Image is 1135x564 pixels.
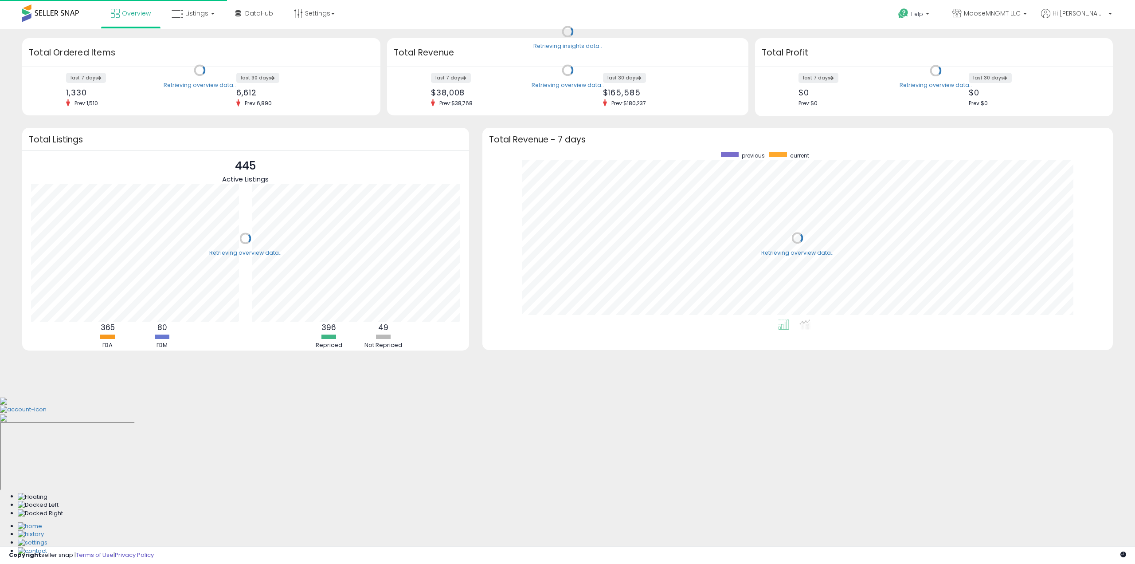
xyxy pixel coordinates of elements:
div: Retrieving overview data.. [209,249,282,257]
span: Help [911,10,923,18]
img: Contact [18,547,47,556]
span: MooseMNGMT LLC [964,9,1021,18]
img: Settings [18,539,47,547]
div: Retrieving overview data.. [761,249,834,257]
div: Retrieving overview data.. [532,81,604,89]
img: Docked Right [18,509,63,518]
i: Get Help [898,8,909,19]
img: History [18,530,44,539]
a: Hi [PERSON_NAME] [1041,9,1112,29]
div: Retrieving overview data.. [900,82,972,90]
div: Retrieving overview data.. [164,81,236,89]
a: Help [891,1,938,29]
img: Docked Left [18,501,59,509]
img: Floating [18,493,47,501]
img: Home [18,522,42,531]
span: DataHub [245,9,273,18]
span: Listings [185,9,208,18]
span: Hi [PERSON_NAME] [1053,9,1106,18]
span: Overview [122,9,151,18]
